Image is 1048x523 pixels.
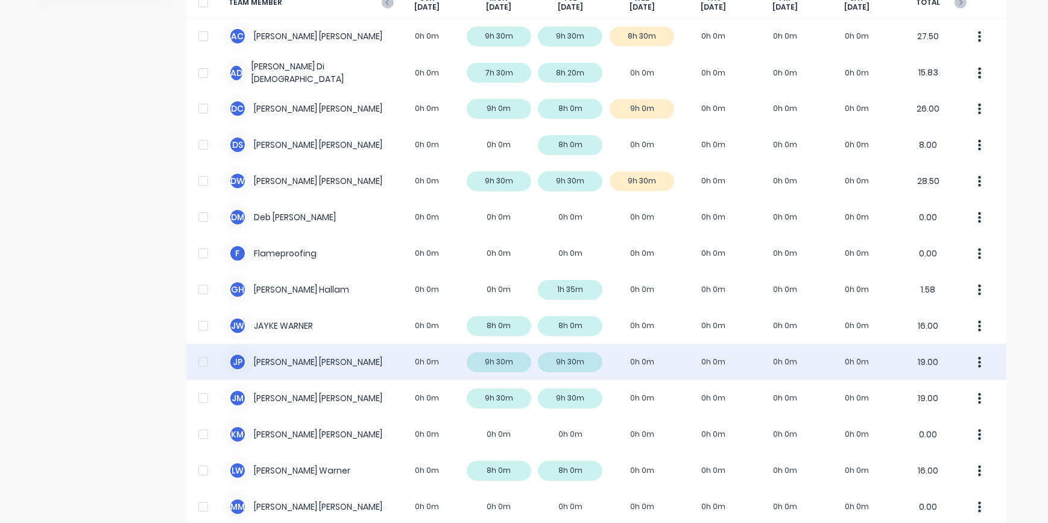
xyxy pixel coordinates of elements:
[414,2,440,12] span: [DATE]
[558,2,583,12] span: [DATE]
[486,2,511,12] span: [DATE]
[844,2,870,12] span: [DATE]
[772,2,798,12] span: [DATE]
[630,2,655,12] span: [DATE]
[701,2,726,12] span: [DATE]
